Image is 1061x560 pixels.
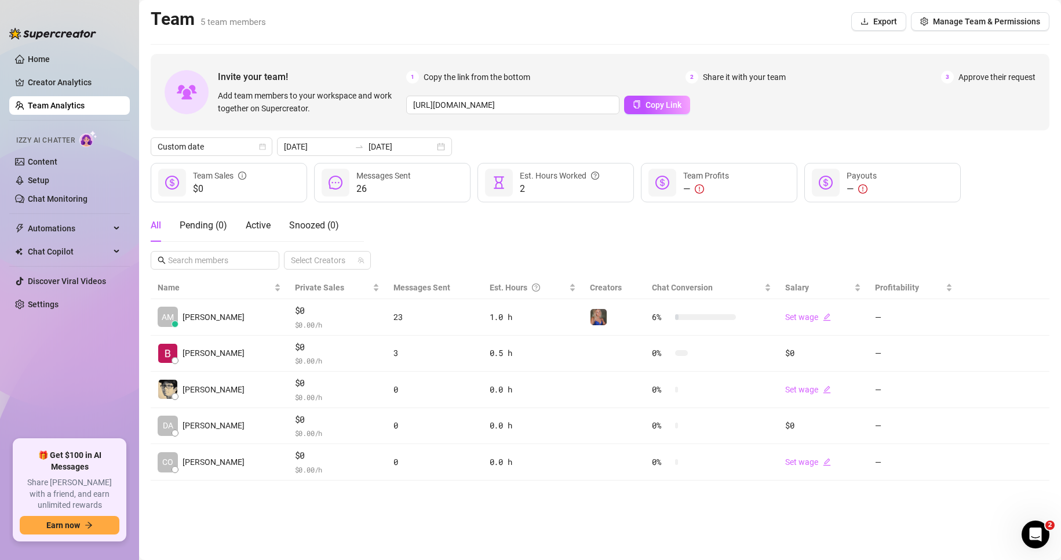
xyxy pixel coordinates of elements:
[858,184,867,194] span: exclamation-circle
[151,8,266,30] h2: Team
[356,171,411,180] span: Messages Sent
[158,281,272,294] span: Name
[295,283,344,292] span: Private Sales
[79,130,97,147] img: AI Chatter
[329,176,342,190] span: message
[785,347,861,359] div: $0
[9,28,96,39] img: logo-BBDzfeDw.svg
[958,71,1036,83] span: Approve their request
[165,176,179,190] span: dollar-circle
[1022,521,1049,548] iframe: Intercom live chat
[683,182,729,196] div: —
[162,456,173,468] span: CO
[151,219,161,232] div: All
[652,419,670,432] span: 0 %
[624,96,690,114] button: Copy Link
[490,383,576,396] div: 0.0 h
[246,220,271,231] span: Active
[393,311,476,323] div: 23
[520,169,599,182] div: Est. Hours Worked
[652,283,713,292] span: Chat Conversion
[158,344,177,363] img: Ryan
[295,319,380,330] span: $ 0.00 /h
[295,304,380,318] span: $0
[695,184,704,194] span: exclamation-circle
[85,521,93,529] span: arrow-right
[295,449,380,463] span: $0
[20,516,119,534] button: Earn nowarrow-right
[15,248,23,256] img: Chat Copilot
[490,347,576,359] div: 0.5 h
[819,176,833,190] span: dollar-circle
[591,169,599,182] span: question-circle
[28,54,50,64] a: Home
[289,220,339,231] span: Snoozed ( 0 )
[652,456,670,468] span: 0 %
[393,283,450,292] span: Messages Sent
[162,311,174,323] span: AM
[861,17,869,26] span: download
[193,169,246,182] div: Team Sales
[295,355,380,366] span: $ 0.00 /h
[686,71,698,83] span: 2
[492,176,506,190] span: hourglass
[28,194,87,203] a: Chat Monitoring
[785,283,809,292] span: Salary
[180,219,227,232] div: Pending ( 0 )
[532,281,540,294] span: question-circle
[28,101,85,110] a: Team Analytics
[490,419,576,432] div: 0.0 h
[652,383,670,396] span: 0 %
[183,383,245,396] span: [PERSON_NAME]
[847,182,877,196] div: —
[28,219,110,238] span: Automations
[646,100,681,110] span: Copy Link
[355,142,364,151] span: swap-right
[875,283,919,292] span: Profitability
[218,89,402,115] span: Add team members to your workspace and work together on Supercreator.
[868,372,960,408] td: —
[259,143,266,150] span: calendar
[490,456,576,468] div: 0.0 h
[295,340,380,354] span: $0
[158,138,265,155] span: Custom date
[823,313,831,321] span: edit
[20,450,119,472] span: 🎁 Get $100 in AI Messages
[873,17,897,26] span: Export
[785,419,861,432] div: $0
[218,70,406,84] span: Invite your team!
[158,380,177,399] img: Alexander Delac…
[284,140,350,153] input: Start date
[393,456,476,468] div: 0
[15,224,24,233] span: thunderbolt
[868,444,960,481] td: —
[355,142,364,151] span: to
[933,17,1040,26] span: Manage Team & Permissions
[490,281,567,294] div: Est. Hours
[46,521,80,530] span: Earn now
[183,311,245,323] span: [PERSON_NAME]
[590,309,607,325] img: Ambie
[785,312,831,322] a: Set wageedit
[28,157,57,166] a: Content
[163,419,173,432] span: DA
[358,257,364,264] span: team
[393,419,476,432] div: 0
[295,427,380,439] span: $ 0.00 /h
[393,347,476,359] div: 3
[295,391,380,403] span: $ 0.00 /h
[655,176,669,190] span: dollar-circle
[823,386,831,394] span: edit
[406,71,419,83] span: 1
[200,17,266,27] span: 5 team members
[238,169,246,182] span: info-circle
[520,182,599,196] span: 2
[28,300,59,309] a: Settings
[356,182,411,196] span: 26
[683,171,729,180] span: Team Profits
[583,277,645,299] th: Creators
[868,408,960,445] td: —
[851,12,906,31] button: Export
[424,71,530,83] span: Copy the link from the bottom
[868,299,960,336] td: —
